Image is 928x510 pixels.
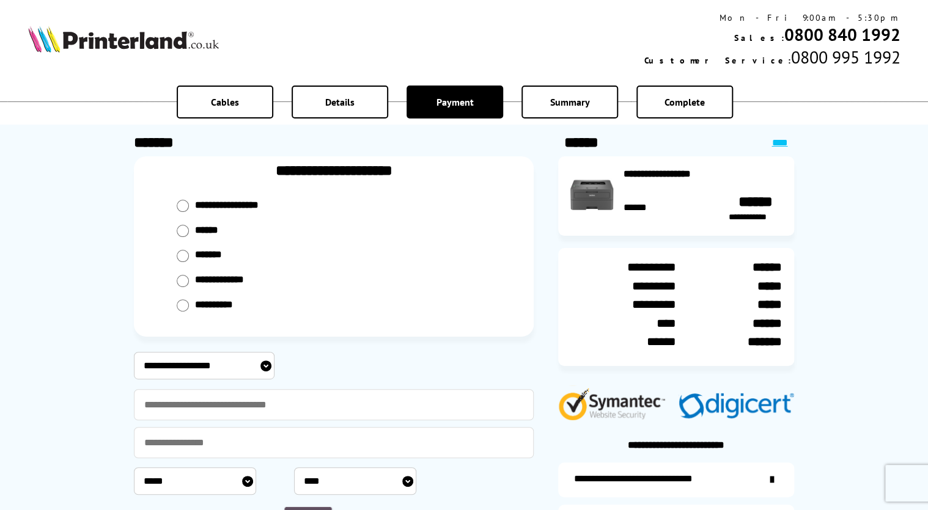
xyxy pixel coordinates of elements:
[436,96,473,108] span: Payment
[325,96,355,108] span: Details
[211,96,239,108] span: Cables
[558,462,794,497] a: additional-ink
[784,23,900,46] a: 0800 840 1992
[734,32,784,43] span: Sales:
[644,55,790,66] span: Customer Service:
[644,12,900,23] div: Mon - Fri 9:00am - 5:30pm
[28,26,219,53] img: Printerland Logo
[790,46,900,68] span: 0800 995 1992
[665,96,705,108] span: Complete
[550,96,589,108] span: Summary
